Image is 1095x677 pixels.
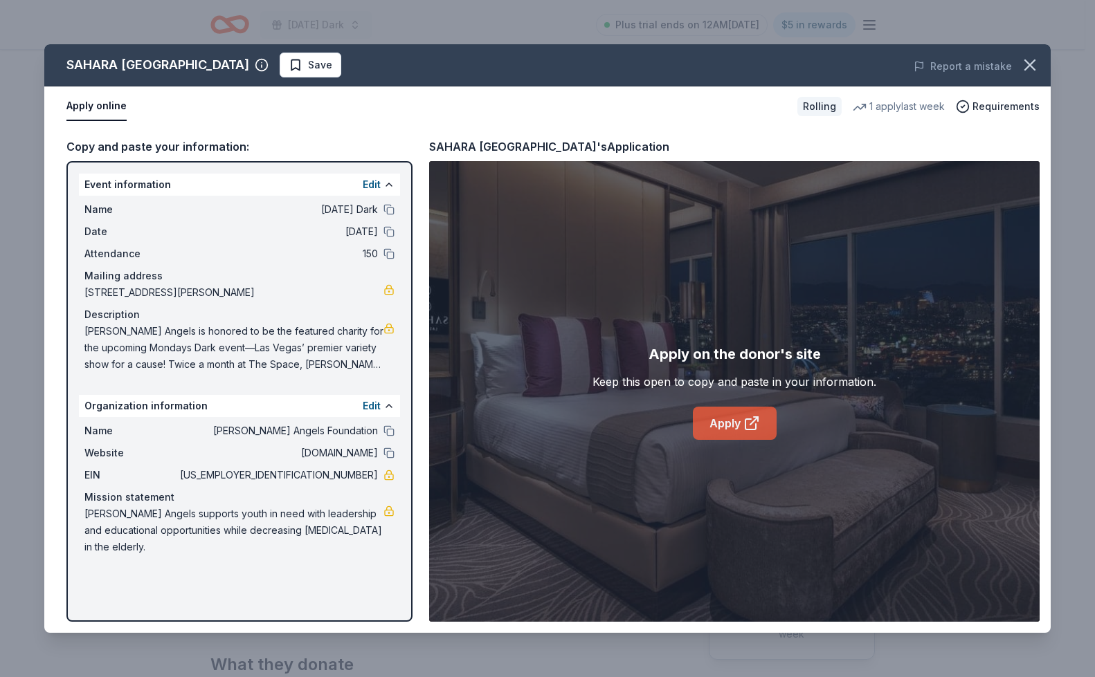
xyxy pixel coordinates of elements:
[84,223,177,240] span: Date
[972,98,1040,115] span: Requirements
[308,57,332,73] span: Save
[66,54,249,76] div: SAHARA [GEOGRAPHIC_DATA]
[429,138,669,156] div: SAHARA [GEOGRAPHIC_DATA]'s Application
[84,268,395,284] div: Mailing address
[363,398,381,414] button: Edit
[84,423,177,439] span: Name
[797,97,842,116] div: Rolling
[177,223,378,240] span: [DATE]
[84,467,177,483] span: EIN
[280,53,341,77] button: Save
[79,395,400,417] div: Organization information
[177,445,378,461] span: [DOMAIN_NAME]
[66,92,127,121] button: Apply online
[914,58,1012,75] button: Report a mistake
[956,98,1040,115] button: Requirements
[177,245,378,262] span: 150
[693,407,777,440] a: Apply
[853,98,945,115] div: 1 apply last week
[84,506,383,555] span: [PERSON_NAME] Angels supports youth in need with leadership and educational opportunities while d...
[84,323,383,373] span: [PERSON_NAME] Angels is honored to be the featured charity for the upcoming Mondays Dark event—La...
[66,138,413,156] div: Copy and paste your information:
[177,423,378,439] span: [PERSON_NAME] Angels Foundation
[84,445,177,461] span: Website
[177,201,378,218] span: [DATE] Dark
[363,176,381,193] button: Edit
[177,467,378,483] span: [US_EMPLOYER_IDENTIFICATION_NUMBER]
[79,174,400,196] div: Event information
[84,201,177,218] span: Name
[592,373,876,390] div: Keep this open to copy and paste in your information.
[84,489,395,506] div: Mission statement
[84,306,395,323] div: Description
[84,284,383,301] span: [STREET_ADDRESS][PERSON_NAME]
[84,245,177,262] span: Attendance
[649,343,821,365] div: Apply on the donor's site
